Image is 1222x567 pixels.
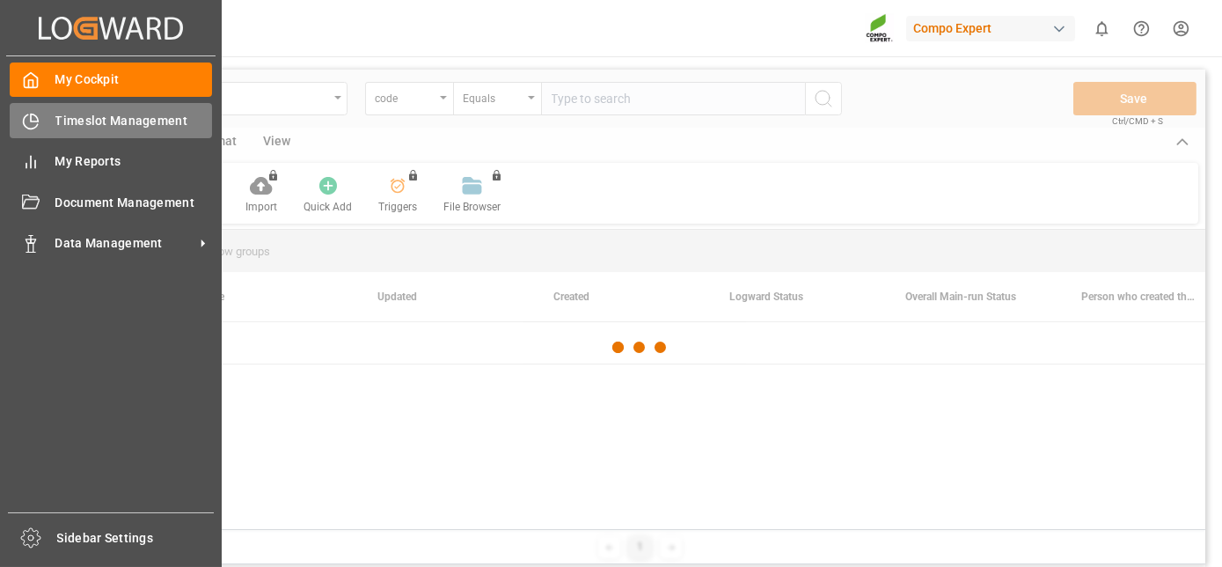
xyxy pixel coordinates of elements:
button: Compo Expert [906,11,1082,45]
button: Help Center [1122,9,1161,48]
span: My Cockpit [55,70,213,89]
span: Data Management [55,234,194,253]
span: My Reports [55,152,213,171]
span: Document Management [55,194,213,212]
a: My Cockpit [10,63,212,97]
a: Timeslot Management [10,103,212,137]
img: Screenshot%202023-09-29%20at%2010.02.21.png_1712312052.png [866,13,894,44]
button: show 0 new notifications [1082,9,1122,48]
span: Sidebar Settings [57,529,215,548]
span: Timeslot Management [55,112,213,130]
div: Compo Expert [906,16,1075,41]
